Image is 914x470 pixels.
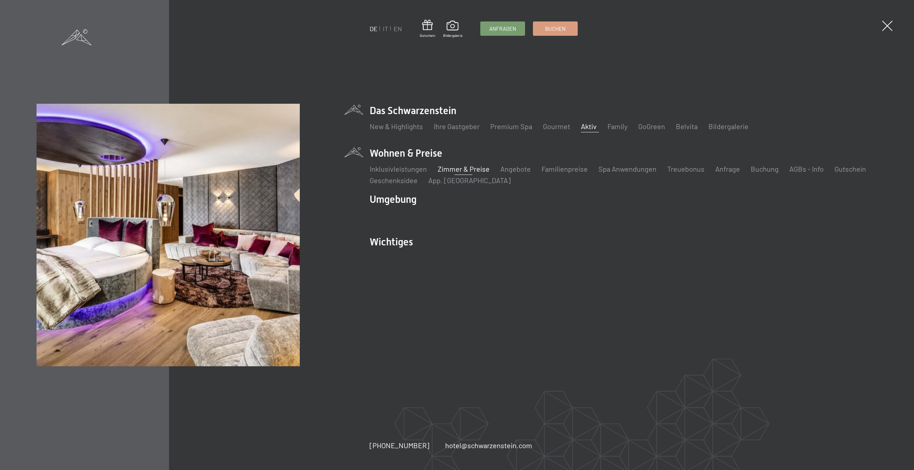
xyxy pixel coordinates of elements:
[542,165,588,173] a: Familienpreise
[751,165,779,173] a: Buchung
[543,122,570,131] a: Gourmet
[545,25,566,33] span: Buchen
[789,165,824,173] a: AGBs - Info
[708,122,749,131] a: Bildergalerie
[370,176,418,185] a: Geschenksidee
[445,440,532,450] a: hotel@schwarzenstein.com
[420,33,435,38] span: Gutschein
[434,122,480,131] a: Ihre Gastgeber
[370,165,427,173] a: Inklusivleistungen
[370,440,429,450] a: [PHONE_NUMBER]
[533,22,577,35] a: Buchen
[715,165,740,173] a: Anfrage
[489,25,516,33] span: Anfragen
[481,22,525,35] a: Anfragen
[443,21,462,38] a: Bildergalerie
[438,165,490,173] a: Zimmer & Preise
[667,165,704,173] a: Treuebonus
[370,25,377,33] a: DE
[490,122,532,131] a: Premium Spa
[370,441,429,450] span: [PHONE_NUMBER]
[638,122,665,131] a: GoGreen
[500,165,531,173] a: Angebote
[581,122,597,131] a: Aktiv
[37,104,300,367] img: Aktivurlaub in Südtirol | Wandern, Biken, Fitness & Yoga im Hotel Schwarzenstein
[428,176,511,185] a: App. [GEOGRAPHIC_DATA]
[676,122,698,131] a: Belvita
[598,165,656,173] a: Spa Anwendungen
[420,20,435,38] a: Gutschein
[383,25,388,33] a: IT
[394,25,402,33] a: EN
[443,33,462,38] span: Bildergalerie
[834,165,866,173] a: Gutschein
[370,122,423,131] a: New & Highlights
[607,122,627,131] a: Family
